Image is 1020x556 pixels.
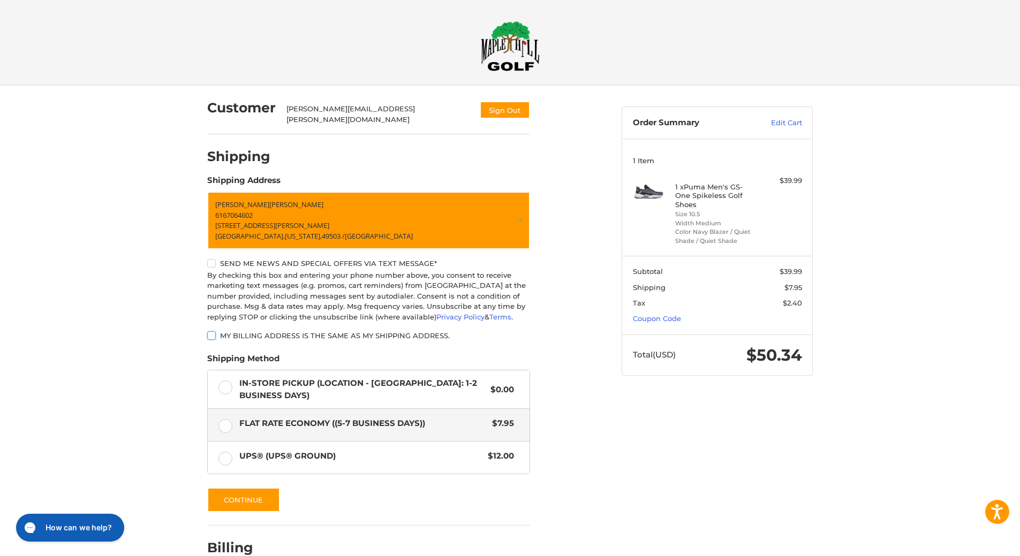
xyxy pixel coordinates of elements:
[675,182,757,209] h4: 1 x Puma Men's GS-One Spikeless Golf Shoes
[482,450,514,462] span: $12.00
[207,270,530,323] div: By checking this box and entering your phone number above, you consent to receive marketing text ...
[633,118,748,128] h3: Order Summary
[746,345,802,365] span: $50.34
[784,283,802,292] span: $7.95
[207,192,530,249] a: Enter or select a different address
[675,219,757,228] li: Width Medium
[207,148,270,165] h2: Shipping
[207,539,270,556] h2: Billing
[485,384,514,396] span: $0.00
[633,283,666,292] span: Shipping
[481,21,540,71] img: Maple Hill Golf
[480,101,530,119] button: Sign Out
[207,331,530,340] label: My billing address is the same as my shipping address.
[760,176,802,186] div: $39.99
[748,118,802,128] a: Edit Cart
[633,314,681,323] a: Coupon Code
[286,104,470,125] div: [PERSON_NAME][EMAIL_ADDRESS][PERSON_NAME][DOMAIN_NAME]
[489,313,511,321] a: Terms
[675,210,757,219] li: Size 10.5
[239,377,486,401] span: In-Store Pickup (Location - [GEOGRAPHIC_DATA]: 1-2 BUSINESS DAYS)
[436,313,485,321] a: Privacy Policy
[675,227,757,245] li: Color Navy Blazer / Quiet Shade / Quiet Shade
[11,510,127,545] iframe: Gorgias live chat messenger
[207,259,530,268] label: Send me news and special offers via text message*
[322,231,345,241] span: 49503 /
[783,299,802,307] span: $2.40
[780,267,802,276] span: $39.99
[633,267,663,276] span: Subtotal
[487,417,514,430] span: $7.95
[207,174,281,192] legend: Shipping Address
[215,210,253,220] span: 6167064602
[345,231,413,241] span: [GEOGRAPHIC_DATA]
[239,417,487,430] span: Flat Rate Economy ((5-7 Business Days))
[207,100,276,116] h2: Customer
[633,349,676,360] span: Total (USD)
[207,353,279,370] legend: Shipping Method
[215,231,285,241] span: [GEOGRAPHIC_DATA],
[269,200,323,209] span: [PERSON_NAME]
[215,220,329,230] span: [STREET_ADDRESS][PERSON_NAME]
[239,450,483,462] span: UPS® (UPS® Ground)
[285,231,322,241] span: [US_STATE],
[633,156,802,165] h3: 1 Item
[207,488,280,512] button: Continue
[215,200,269,209] span: [PERSON_NAME]
[633,299,645,307] span: Tax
